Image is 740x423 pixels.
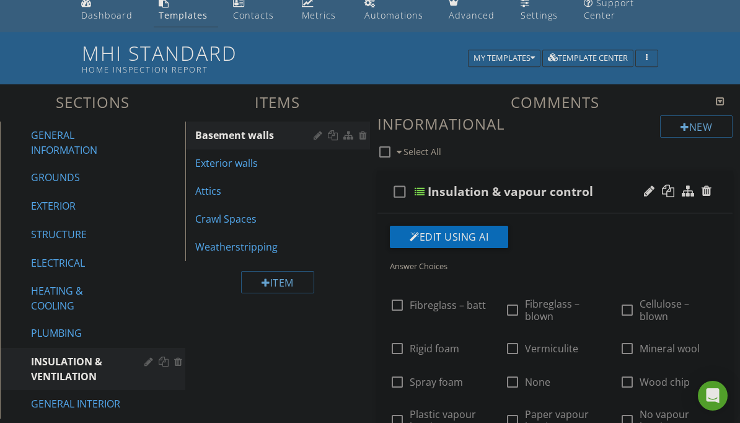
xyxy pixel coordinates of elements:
[428,184,593,199] div: Insulation & vapour control
[31,198,126,213] div: EXTERIOR
[390,226,508,248] button: Edit Using AI
[521,9,558,21] div: Settings
[31,128,126,158] div: GENERAL INFORMATION
[195,184,318,198] div: Attics
[195,239,318,254] div: Weatherstripping
[542,51,633,63] a: Template Center
[525,297,579,323] span: Fibreglass – blown
[698,381,728,411] div: Open Intercom Messenger
[241,271,314,293] div: Item
[302,9,336,21] div: Metrics
[159,9,208,21] div: Templates
[403,146,441,158] span: Select All
[410,375,463,389] span: Spray foam
[31,396,126,411] div: GENERAL INTERIOR
[195,128,318,143] div: Basement walls
[82,65,472,74] div: Home Inspection Report
[410,298,486,312] span: Fibreglass – batt
[548,54,628,63] div: Template Center
[377,115,733,132] h3: Informational
[31,227,126,242] div: STRUCTURE
[474,54,535,63] div: My Templates
[468,50,540,67] button: My Templates
[525,375,550,389] span: None
[185,94,371,110] h3: Items
[390,260,447,272] label: Answer Choices
[82,42,658,74] h1: MHI Standard
[233,9,274,21] div: Contacts
[31,256,126,270] div: ELECTRICAL
[660,115,733,138] div: New
[31,283,126,313] div: HEATING & COOLING
[377,94,733,110] h3: Comments
[31,326,126,341] div: PLUMBING
[449,9,495,21] div: Advanced
[410,342,459,355] span: Rigid foam
[640,375,690,389] span: Wood chip
[390,177,410,207] i: check_box_outline_blank
[640,297,689,323] span: Cellulose – blown
[31,170,126,185] div: GROUNDS
[195,156,318,171] div: Exterior walls
[542,50,633,67] button: Template Center
[31,354,126,384] div: INSULATION & VENTILATION
[364,9,423,21] div: Automations
[195,211,318,226] div: Crawl Spaces
[81,9,133,21] div: Dashboard
[525,342,578,355] span: Vermiculite
[640,342,700,355] span: Mineral wool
